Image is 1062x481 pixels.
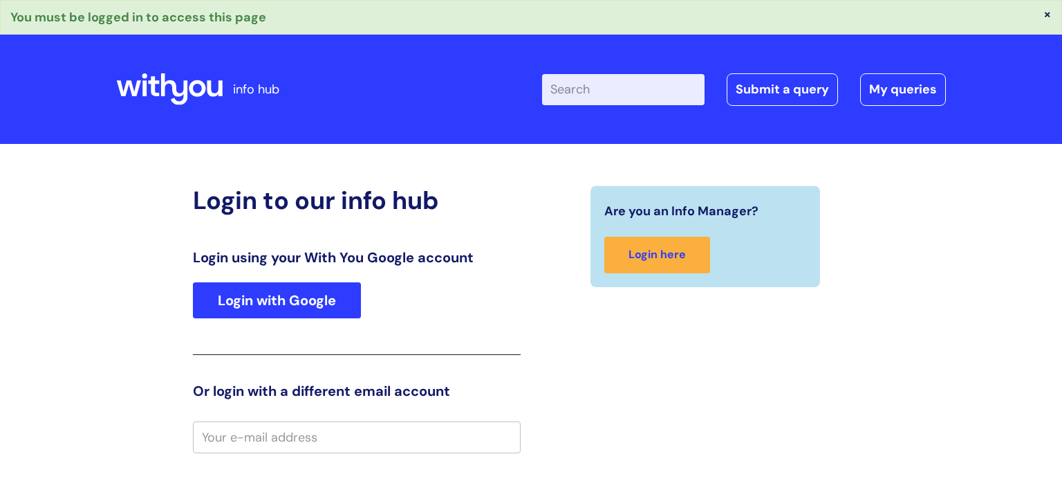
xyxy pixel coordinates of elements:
a: Login here [604,237,710,273]
h2: Login to our info hub [193,185,521,215]
span: Are you an Info Manager? [604,200,758,222]
button: × [1043,8,1052,20]
p: info hub [233,78,279,100]
input: Search [542,74,705,105]
a: Login with Google [193,282,361,318]
input: Your e-mail address [193,421,521,453]
a: Submit a query [727,73,838,105]
a: My queries [860,73,946,105]
h3: Login using your With You Google account [193,249,521,266]
h3: Or login with a different email account [193,383,521,399]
